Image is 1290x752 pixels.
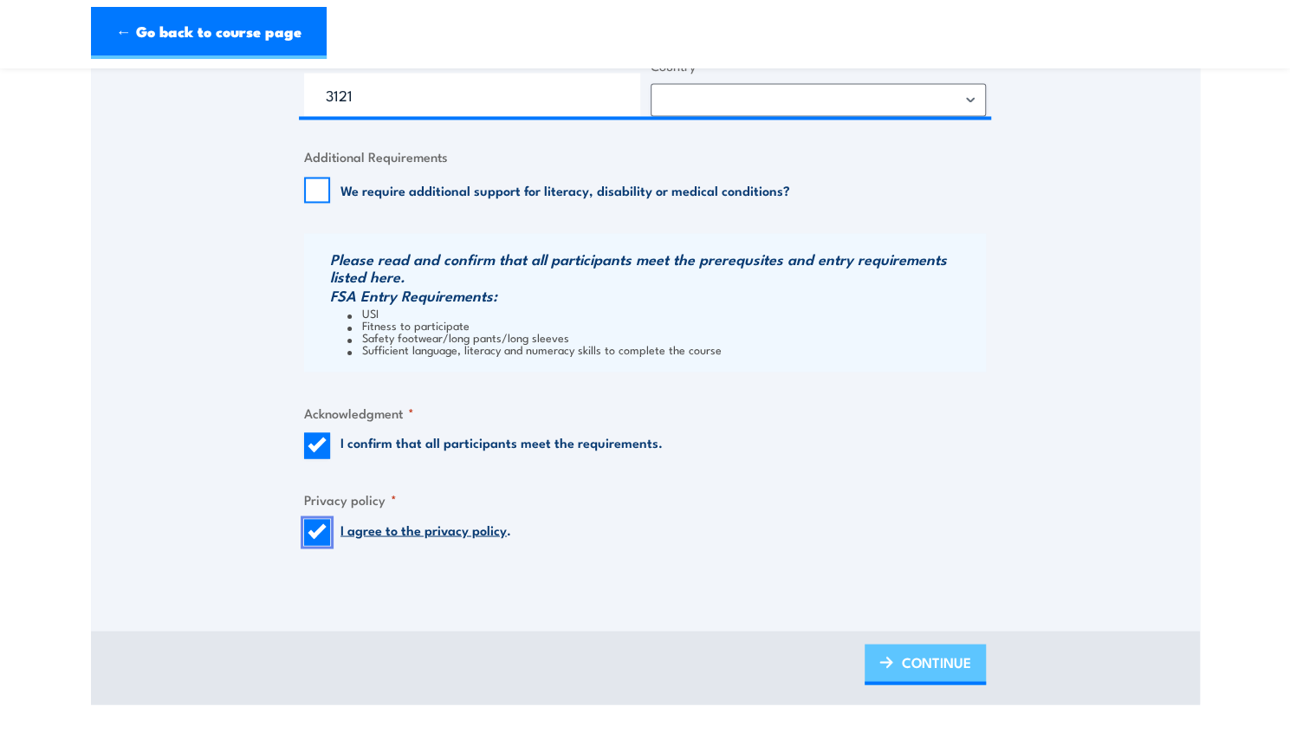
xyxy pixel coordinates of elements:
[347,342,982,354] li: Sufficient language, literacy and numeracy skills to complete the course
[330,250,982,285] h3: Please read and confirm that all participants meet the prerequsites and entry requirements listed...
[902,639,971,684] span: CONTINUE
[340,519,507,538] a: I agree to the privacy policy
[865,644,986,684] a: CONTINUE
[91,7,327,59] a: ← Go back to course page
[347,318,982,330] li: Fitness to participate
[304,489,397,509] legend: Privacy policy
[340,519,511,545] label: .
[340,181,790,198] label: We require additional support for literacy, disability or medical conditions?
[330,287,982,304] h3: FSA Entry Requirements:
[304,146,448,166] legend: Additional Requirements
[304,402,414,422] legend: Acknowledgment
[347,330,982,342] li: Safety footwear/long pants/long sleeves
[347,306,982,318] li: USI
[340,432,663,458] label: I confirm that all participants meet the requirements.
